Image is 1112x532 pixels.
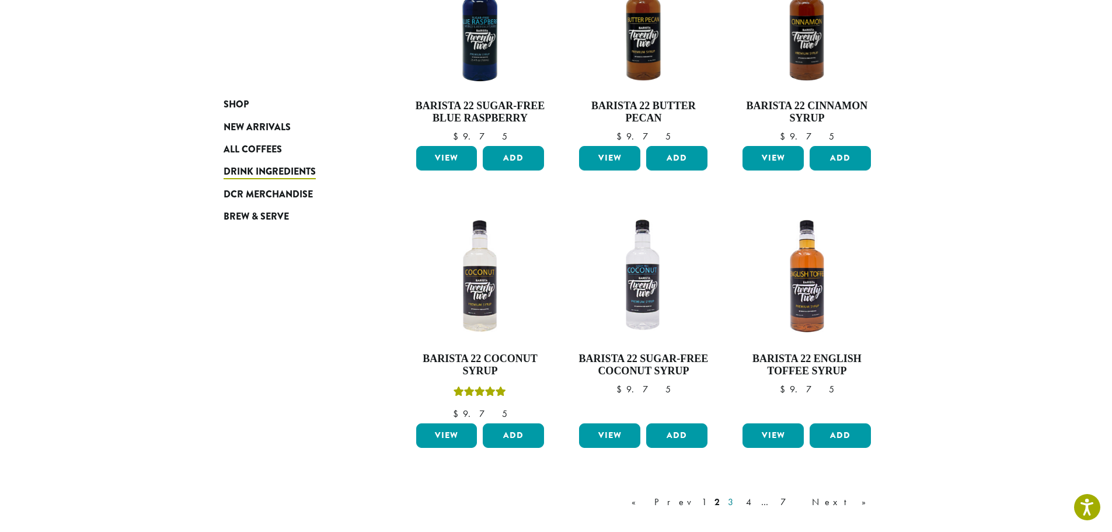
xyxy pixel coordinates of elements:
span: Brew & Serve [224,210,289,224]
a: View [416,423,477,448]
img: COCONUT-300x300.png [413,209,547,343]
span: $ [616,130,626,142]
a: « Prev [629,495,696,509]
a: 1 [699,495,709,509]
a: Barista 22 English Toffee Syrup $9.75 [740,209,874,419]
a: View [579,146,640,171]
div: Rated 5.00 out of 5 [454,385,506,402]
a: View [743,423,804,448]
h4: Barista 22 Butter Pecan [576,100,710,125]
a: 2 [712,495,722,509]
a: … [759,495,775,509]
button: Add [646,146,707,171]
a: 4 [744,495,755,509]
span: $ [453,130,463,142]
span: DCR Merchandise [224,187,313,202]
h4: Barista 22 English Toffee Syrup [740,353,874,378]
span: Shop [224,98,249,112]
a: Barista 22 Sugar-Free Coconut Syrup $9.75 [576,209,710,419]
a: Brew & Serve [224,206,364,228]
img: SF-COCONUT-300x300.png [576,209,710,343]
span: $ [780,130,790,142]
a: View [579,423,640,448]
a: New Arrivals [224,116,364,138]
a: View [416,146,477,171]
button: Add [810,423,871,448]
span: Drink Ingredients [224,165,316,179]
span: $ [453,408,463,420]
bdi: 9.75 [616,130,671,142]
a: View [743,146,804,171]
span: $ [616,383,626,395]
span: $ [780,383,790,395]
button: Add [483,146,544,171]
a: Next » [810,495,877,509]
bdi: 9.75 [780,383,834,395]
a: 7 [778,495,806,509]
a: Drink Ingredients [224,161,364,183]
bdi: 9.75 [453,408,507,420]
span: New Arrivals [224,120,291,135]
a: Shop [224,93,364,116]
a: All Coffees [224,138,364,161]
img: ENGLISH-TOFFEE-300x300.png [740,209,874,343]
h4: Barista 22 Cinnamon Syrup [740,100,874,125]
bdi: 9.75 [780,130,834,142]
a: Barista 22 Coconut SyrupRated 5.00 out of 5 $9.75 [413,209,548,419]
span: All Coffees [224,142,282,157]
button: Add [646,423,707,448]
h4: Barista 22 Coconut Syrup [413,353,548,378]
h4: Barista 22 Sugar-Free Blue Raspberry [413,100,548,125]
button: Add [810,146,871,171]
bdi: 9.75 [453,130,507,142]
button: Add [483,423,544,448]
a: DCR Merchandise [224,183,364,206]
h4: Barista 22 Sugar-Free Coconut Syrup [576,353,710,378]
a: 3 [726,495,740,509]
bdi: 9.75 [616,383,671,395]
